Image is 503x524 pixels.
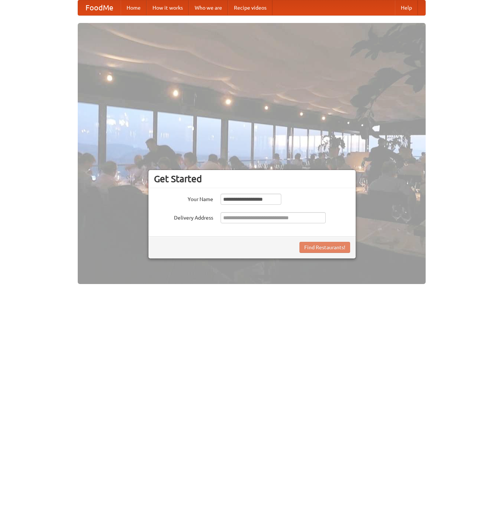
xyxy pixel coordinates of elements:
[154,173,350,184] h3: Get Started
[189,0,228,15] a: Who we are
[395,0,418,15] a: Help
[78,0,121,15] a: FoodMe
[154,194,213,203] label: Your Name
[147,0,189,15] a: How it works
[154,212,213,221] label: Delivery Address
[121,0,147,15] a: Home
[299,242,350,253] button: Find Restaurants!
[228,0,272,15] a: Recipe videos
